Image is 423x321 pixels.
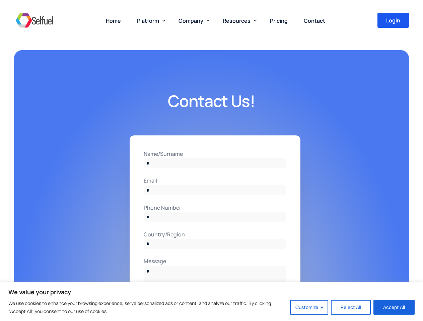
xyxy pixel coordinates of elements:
h2: Contact Us! [41,90,382,112]
label: Name/Surname [144,149,286,158]
a: Login [377,13,409,28]
span: Contact [304,17,325,24]
span: Home [106,17,121,24]
label: Email [144,176,286,185]
span: Pricing [270,17,288,24]
button: Accept All [373,300,415,315]
span: Login [386,18,400,23]
span: Resources [223,17,251,24]
label: Phone Number [144,203,286,212]
span: Company [179,17,203,24]
button: Customize [290,300,328,315]
img: Selfuel - Democratizing Innovation [14,10,55,30]
label: Message [144,257,286,265]
span: Platform [137,17,159,24]
button: Reject All [331,300,371,315]
p: We use cookies to enhance your browsing experience, serve personalized ads or content, and analyz... [8,299,285,315]
iframe: Chat Widget [390,289,423,321]
label: Country/Region [144,230,286,239]
p: We value your privacy [8,288,415,296]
